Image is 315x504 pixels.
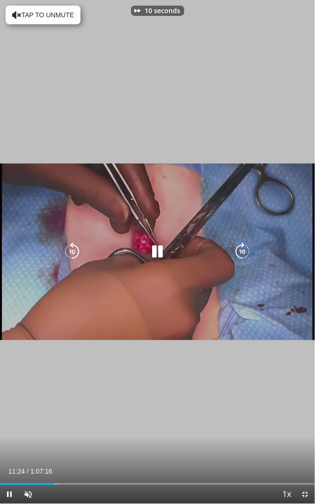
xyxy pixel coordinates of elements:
button: Playback Rate [278,485,296,504]
span: 1:07:16 [30,468,52,475]
span: 11:24 [8,468,25,475]
button: Exit Fullscreen [296,485,315,504]
button: Tap to unmute [6,6,81,24]
span: / [27,468,29,475]
button: Unmute [19,485,37,504]
p: 10 seconds [145,7,181,14]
